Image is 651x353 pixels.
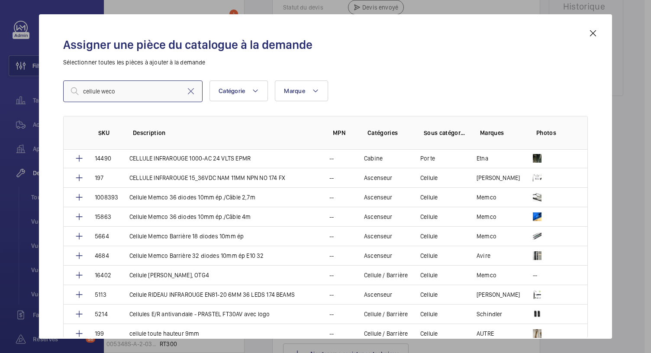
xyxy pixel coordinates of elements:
p: Ascenseur [364,232,393,241]
p: Porte [420,154,435,163]
p: -- [329,310,334,318]
p: Cellule [PERSON_NAME], OTG4 [129,271,209,279]
p: Memco [477,271,496,279]
span: Catégorie [219,87,245,94]
p: Marques [480,128,522,137]
p: Cellule Memco 36 diodes 10mm ép./Câble 4m [129,212,251,221]
p: -- [329,290,334,299]
img: eGN0aCgy4Pv1xlWaFJDUuwpPkTKleGYNZSlvjQMTocW8CzBt.png [533,251,541,260]
p: Cellule [420,329,438,338]
p: SKU [98,128,119,137]
p: CELLULE INFRAROUGE 1000-AC 24 VLTS EPMR [129,154,251,163]
img: tFpxOPz23tTu7yVZUTPIFfudkKTYkLL1KfkeZjIc2_ibgDW0.jpeg [533,212,541,221]
p: Memco [477,193,496,202]
p: CELLULE INFRAROUGE 15_36VDC NAM 11MM NPN NO 174 FX [129,173,285,182]
p: 197 [95,173,104,182]
h2: Assigner une pièce du catalogue à la demande [63,37,588,53]
p: Avire [477,251,490,260]
p: Cellule Memco Barrière 32 diodes 10mm ép E10 32 [129,251,264,260]
p: Memco [477,232,496,241]
p: Cellule / Barrière [364,271,408,279]
p: -- [329,193,334,202]
p: 5214 [95,310,108,318]
p: MPN [333,128,354,137]
p: Memco [477,212,496,221]
p: 5113 [95,290,106,299]
p: Photos [536,128,570,137]
p: -- [329,154,334,163]
p: -- [533,271,537,279]
input: Find a part [63,80,203,102]
img: EWQ9uA6dZ4ODXrTQgDLFM5pa_n9a4O0yTR8FWClYNWGL4194.jpeg [533,154,541,163]
p: Sous catégories [424,128,466,137]
p: Description [133,128,319,137]
p: Cellule [420,212,438,221]
p: 199 [95,329,104,338]
p: Cellule [420,173,438,182]
p: Cellule [420,193,438,202]
p: Cellule RIDEAU INFRAROUGE EN81-20 6MM 36 LEDS 174 BEAMS [129,290,295,299]
p: Catégories [367,128,410,137]
span: Marque [284,87,305,94]
p: Cellule [420,271,438,279]
p: -- [329,251,334,260]
p: -- [329,271,334,279]
p: Cellule Memco Barrière 18 diodes 10mm ép [129,232,244,241]
p: Schindler [477,310,503,318]
p: cellule toute hauteur 9mm [129,329,200,338]
p: Cellule / Barrière [364,310,408,318]
img: KjTv4Bd3sQIgY5uDrc4vXdV67yQ6kTBDFK5rsSA0OvQsQlZ0.png [533,310,541,318]
p: -- [329,212,334,221]
p: Cabine [364,154,383,163]
p: Etna [477,154,488,163]
p: Cellule Memco 36 diodes 10mm ép./Câble 2,7m [129,193,255,202]
p: Cellule [420,310,438,318]
p: 4684 [95,251,109,260]
p: -- [329,173,334,182]
p: -- [329,329,334,338]
p: Cellule [420,251,438,260]
p: Cellule [420,232,438,241]
p: Ascenseur [364,290,393,299]
p: -- [329,232,334,241]
img: VynJFS6_xcuSG6YiyD01fc8ANRCJZPqitaNZetP8FV5zNWnM.jpeg [533,329,541,338]
p: 16402 [95,271,111,279]
img: p-K56HsszVBDxAkSmaD5OsUEh5Hd4qftFaiWbdsAX8Xgr2Wr.png [533,290,541,299]
p: 15863 [95,212,111,221]
p: 1008393 [95,193,118,202]
p: [PERSON_NAME] [477,290,520,299]
p: Ascenseur [364,173,393,182]
p: Ascenseur [364,193,393,202]
p: Cellule / Barrière [364,329,408,338]
p: Ascenseur [364,251,393,260]
img: krv9WRNP8fW1nrnNzYkvoP_pMJ6S0NyEfgq2HQdipYDnhv9z.png [533,232,541,241]
p: Ascenseur [364,212,393,221]
button: Catégorie [209,80,268,101]
button: Marque [275,80,328,101]
p: Cellule [420,290,438,299]
img: VdFxYY66MI5fmajwkqbQPI5ltqxFdCF4ASSR_0oZqYgfVZEQ.png [533,193,541,202]
p: AUTRE [477,329,494,338]
p: [PERSON_NAME] [477,173,520,182]
img: 3Z7XPXgF6frF0GMHV_1FSeHYzJ9lrLevdnhTRFXQjga_J90m.png [533,173,541,182]
p: Cellules E/R antivandale - PRASTEL FT30AV avec logo [129,310,270,318]
p: 14490 [95,154,111,163]
p: 5664 [95,232,109,241]
p: Sélectionner toutes les pièces à ajouter à la demande [63,58,588,67]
